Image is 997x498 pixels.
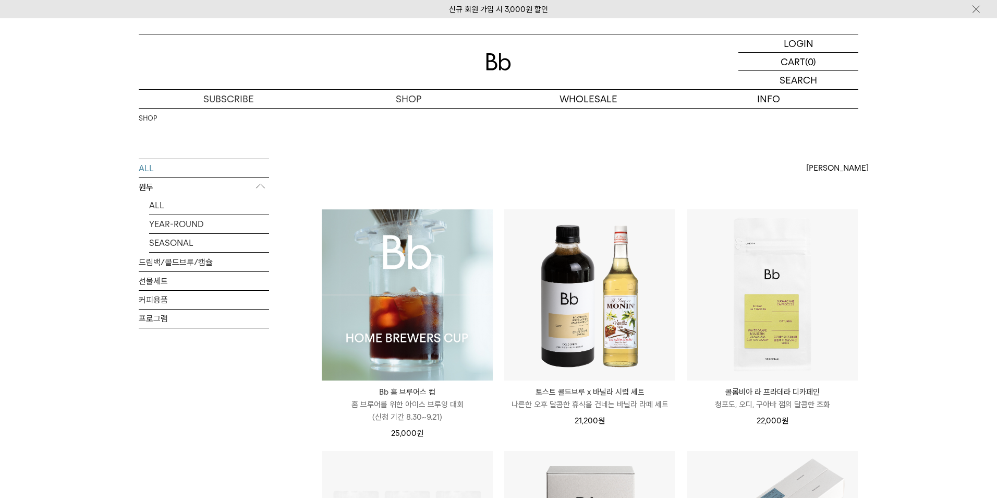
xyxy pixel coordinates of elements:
[139,272,269,290] a: 선물세트
[806,162,869,174] span: [PERSON_NAME]
[780,71,817,89] p: SEARCH
[322,386,493,423] a: Bb 홈 브루어스 컵 홈 브루어를 위한 아이스 브루잉 대회(신청 기간 8.30~9.21)
[687,209,858,381] img: 콜롬비아 라 프라데라 디카페인
[322,386,493,398] p: Bb 홈 브루어스 컵
[784,34,813,52] p: LOGIN
[149,215,269,233] a: YEAR-ROUND
[139,159,269,177] a: ALL
[504,209,675,381] img: 토스트 콜드브루 x 바닐라 시럽 세트
[391,429,423,438] span: 25,000
[504,386,675,398] p: 토스트 콜드브루 x 바닐라 시럽 세트
[322,398,493,423] p: 홈 브루어를 위한 아이스 브루잉 대회 (신청 기간 8.30~9.21)
[498,90,678,108] p: WHOLESALE
[805,53,816,70] p: (0)
[149,196,269,215] a: ALL
[687,398,858,411] p: 청포도, 오디, 구아바 잼의 달콤한 조화
[149,234,269,252] a: SEASONAL
[738,53,858,71] a: CART (0)
[504,386,675,411] a: 토스트 콜드브루 x 바닐라 시럽 세트 나른한 오후 달콤한 휴식을 건네는 바닐라 라떼 세트
[598,416,605,425] span: 원
[738,34,858,53] a: LOGIN
[139,90,319,108] a: SUBSCRIBE
[139,178,269,197] p: 원두
[449,5,548,14] a: 신규 회원 가입 시 3,000원 할인
[575,416,605,425] span: 21,200
[678,90,858,108] p: INFO
[486,53,511,70] img: 로고
[417,429,423,438] span: 원
[139,253,269,271] a: 드립백/콜드브루/캡슐
[687,386,858,411] a: 콜롬비아 라 프라데라 디카페인 청포도, 오디, 구아바 잼의 달콤한 조화
[504,398,675,411] p: 나른한 오후 달콤한 휴식을 건네는 바닐라 라떼 세트
[322,209,493,381] img: Bb 홈 브루어스 컵
[139,310,269,328] a: 프로그램
[139,113,157,124] a: SHOP
[687,386,858,398] p: 콜롬비아 라 프라데라 디카페인
[139,291,269,309] a: 커피용품
[782,416,788,425] span: 원
[319,90,498,108] a: SHOP
[757,416,788,425] span: 22,000
[781,53,805,70] p: CART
